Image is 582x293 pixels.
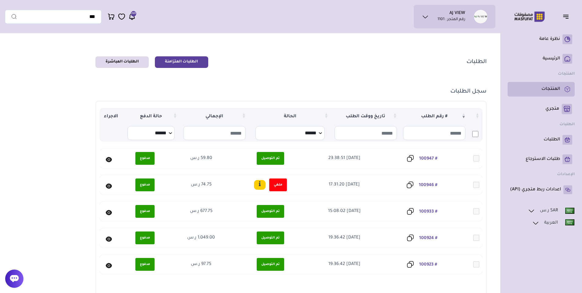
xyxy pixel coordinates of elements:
[510,11,549,23] img: Logo
[257,152,284,165] span: تم التوصيل
[257,205,284,218] span: تم التوصيل
[449,11,465,17] h1: AJ VIEW
[510,154,572,164] a: طلبات الاسترجاع
[474,10,487,23] img: AJ VIEW
[122,108,180,125] th: حالة الدفع : activate to sort column ascending
[419,236,437,241] a: # 100924
[249,108,331,125] th: الحالة : activate to sort column ascending
[135,178,155,191] span: مدفوع
[539,36,560,42] p: نظرة عامة
[469,108,482,125] th: : activate to sort column ascending
[257,231,284,244] span: تم التوصيل
[331,108,400,125] th: تاريخ ووقت الطلب : activate to sort column ascending
[544,137,560,143] p: الطلبات
[510,135,572,145] a: الطلبات
[526,156,560,162] p: طلبات الاسترجاع
[419,262,437,267] a: # 100923
[169,149,234,168] td: 59.80 ر.س
[510,34,572,44] a: نظرة عامة
[510,104,572,114] a: متجري
[510,185,572,195] a: اعدادات ربط متجري (API)
[95,56,149,68] a: الطلبات المباشرة
[559,122,575,127] strong: الطلبات
[565,208,574,214] img: Eng
[135,258,155,271] span: مدفوع
[510,187,561,193] p: اعدادات ربط متجري (API)
[545,106,559,112] p: متجري
[328,262,360,267] span: [DATE] 19:36:42
[419,183,437,188] a: # 100946
[100,108,122,125] th: الاجراء : activate to sort column ascending
[269,178,287,191] span: ملغي
[100,108,122,125] div: الاجراء
[400,108,469,125] th: # رقم الطلب : activate to sort column ascending
[510,84,572,94] a: المنتجات
[331,108,400,125] div: تاريخ ووقت الطلب
[180,108,249,125] th: الإجمالي : activate to sort column ascending
[169,255,234,274] td: 97.75 ر.س
[400,108,469,125] div: # رقم الطلب
[169,175,234,195] td: 74.75 ر.س
[527,207,575,215] a: SAR ر.س
[419,209,437,214] a: # 100933
[257,258,284,271] span: تم التوصيل
[543,56,560,62] p: الرئيسية
[249,108,331,125] div: الحالة
[135,205,155,218] span: مدفوع
[131,11,136,16] span: 269
[169,228,234,248] td: 1,049.00 ر.س
[135,152,155,165] span: مدفوع
[419,156,437,161] a: # 100947
[557,172,575,177] strong: الإعدادات
[532,219,575,227] a: العربية
[510,54,572,64] a: الرئيسية
[328,156,360,161] span: [DATE] 23:38:51
[135,231,155,244] span: مدفوع
[329,182,360,187] span: [DATE] 17:31:20
[558,72,575,76] strong: المنتجات
[180,108,249,125] div: الإجمالي
[541,86,560,92] p: المنتجات
[328,209,361,214] span: [DATE] 15:08:02
[169,202,234,221] td: 677.75 ر.س
[450,88,487,95] h1: سجل الطلبات
[437,17,465,23] p: رقم المتجر : 1101
[155,56,208,68] a: الطلبات المتزامنة
[122,108,180,125] div: حالة الدفع
[466,58,487,66] h1: الطلبات
[328,235,360,240] span: [DATE] 19:36:42
[128,13,136,20] a: 269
